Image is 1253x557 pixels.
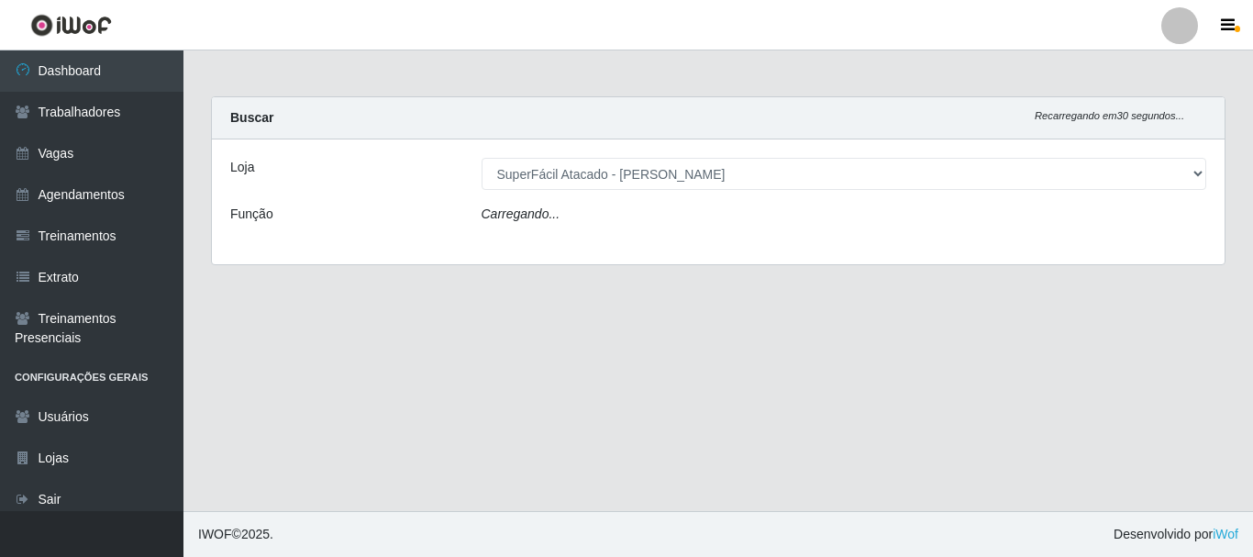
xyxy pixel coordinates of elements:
span: © 2025 . [198,525,273,544]
i: Carregando... [482,206,560,221]
span: IWOF [198,527,232,541]
a: iWof [1213,527,1238,541]
label: Loja [230,158,254,177]
i: Recarregando em 30 segundos... [1035,110,1184,121]
img: CoreUI Logo [30,14,112,37]
span: Desenvolvido por [1114,525,1238,544]
label: Função [230,205,273,224]
strong: Buscar [230,110,273,125]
